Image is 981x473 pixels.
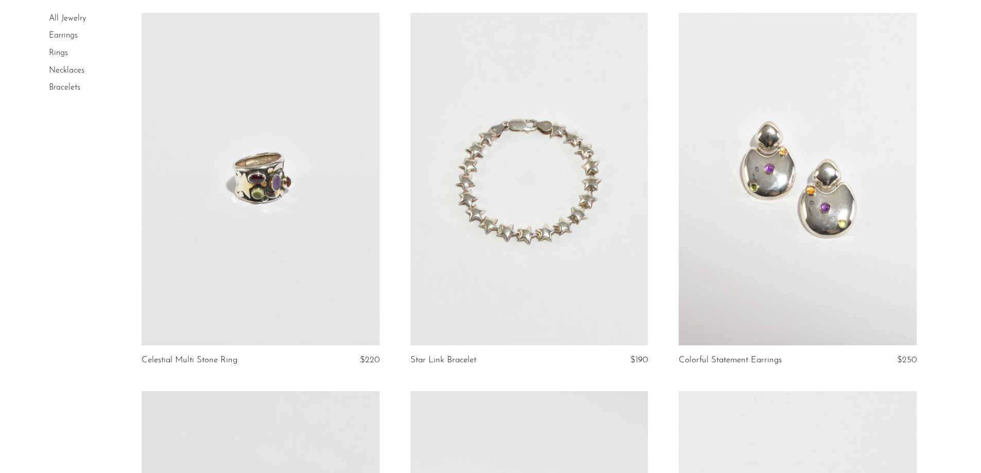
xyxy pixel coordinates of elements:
[360,356,380,364] span: $220
[897,356,917,364] span: $250
[49,83,80,92] a: Bracelets
[49,14,86,23] a: All Jewelry
[49,32,78,40] a: Earrings
[49,66,84,75] a: Necklaces
[49,49,68,57] a: Rings
[410,356,476,365] a: Star Link Bracelet
[142,356,237,365] a: Celestial Multi Stone Ring
[630,356,648,364] span: $190
[679,356,782,365] a: Colorful Statement Earrings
